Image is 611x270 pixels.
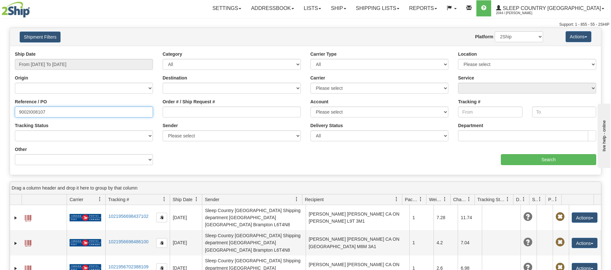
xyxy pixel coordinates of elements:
[163,75,187,81] label: Destination
[25,237,31,247] a: Label
[458,107,522,117] input: From
[501,5,601,11] span: Sleep Country [GEOGRAPHIC_DATA]
[458,51,477,57] label: Location
[13,215,19,221] a: Expand
[20,32,61,42] button: Shipment Filters
[170,205,202,230] td: [DATE]
[434,230,458,255] td: 4.2
[13,240,19,247] a: Expand
[170,230,202,255] td: [DATE]
[156,238,167,248] button: Copy to clipboard
[404,0,442,16] a: Reports
[518,194,529,205] a: Delivery Status filter column settings
[572,212,597,223] button: Actions
[516,196,521,203] span: Delivery Status
[70,214,101,222] img: 20 - Canada Post
[458,230,482,255] td: 7.04
[501,154,596,165] input: Search
[523,238,532,247] span: Unknown
[108,214,148,219] a: 1021956698437102
[502,194,513,205] a: Tracking Status filter column settings
[534,194,545,205] a: Shipment Issues filter column settings
[463,194,474,205] a: Charge filter column settings
[202,230,306,255] td: Sleep Country [GEOGRAPHIC_DATA] Shipping department [GEOGRAPHIC_DATA] [GEOGRAPHIC_DATA] Brampton ...
[409,230,434,255] td: 1
[458,75,474,81] label: Service
[475,33,493,40] label: Platform
[405,196,418,203] span: Packages
[572,238,597,248] button: Actions
[477,196,505,203] span: Tracking Status
[299,0,326,16] a: Lists
[548,196,554,203] span: Pickup Status
[439,194,450,205] a: Weight filter column settings
[15,98,47,105] label: Reference / PO
[391,194,402,205] a: Recipient filter column settings
[434,205,458,230] td: 7.28
[15,51,36,57] label: Ship Date
[173,196,192,203] span: Ship Date
[458,205,482,230] td: 11.74
[409,205,434,230] td: 1
[596,102,610,168] iframe: chat widget
[246,0,299,16] a: Addressbook
[163,98,215,105] label: Order # / Ship Request #
[202,205,306,230] td: Sleep Country [GEOGRAPHIC_DATA] Shipping department [GEOGRAPHIC_DATA] [GEOGRAPHIC_DATA] Brampton ...
[94,194,105,205] a: Carrier filter column settings
[310,98,329,105] label: Account
[15,122,48,129] label: Tracking Status
[70,239,101,247] img: 20 - Canada Post
[496,10,544,16] span: 2044 / [PERSON_NAME]
[556,212,565,221] span: Pickup Not Assigned
[491,0,609,16] a: Sleep Country [GEOGRAPHIC_DATA] 2044 / [PERSON_NAME]
[532,196,538,203] span: Shipment Issues
[351,0,404,16] a: Shipping lists
[458,98,480,105] label: Tracking #
[156,213,167,222] button: Copy to clipboard
[532,107,596,117] input: To
[108,239,148,244] a: 1021956698486100
[458,122,483,129] label: Department
[191,194,202,205] a: Ship Date filter column settings
[310,122,343,129] label: Delivery Status
[305,196,324,203] span: Recipient
[10,182,601,194] div: grid grouping header
[310,75,325,81] label: Carrier
[108,196,129,203] span: Tracking #
[205,196,219,203] span: Sender
[207,0,246,16] a: Settings
[550,194,561,205] a: Pickup Status filter column settings
[306,205,409,230] td: [PERSON_NAME] [PERSON_NAME] CA ON [PERSON_NAME] L9T 3M1
[556,238,565,247] span: Pickup Not Assigned
[159,194,170,205] a: Tracking # filter column settings
[415,194,426,205] a: Packages filter column settings
[2,2,30,18] img: logo2044.jpg
[163,122,178,129] label: Sender
[2,22,609,27] div: Support: 1 - 855 - 55 - 2SHIP
[291,194,302,205] a: Sender filter column settings
[108,264,148,269] a: 1021956702388109
[163,51,182,57] label: Category
[15,75,28,81] label: Origin
[453,196,467,203] span: Charge
[5,5,60,10] div: live help - online
[523,212,532,221] span: Unknown
[326,0,351,16] a: Ship
[70,196,83,203] span: Carrier
[566,31,591,42] button: Actions
[306,230,409,255] td: [PERSON_NAME] [PERSON_NAME] CA ON [GEOGRAPHIC_DATA] M6M 3A1
[429,196,443,203] span: Weight
[15,146,27,153] label: Other
[25,212,31,222] a: Label
[310,51,337,57] label: Carrier Type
